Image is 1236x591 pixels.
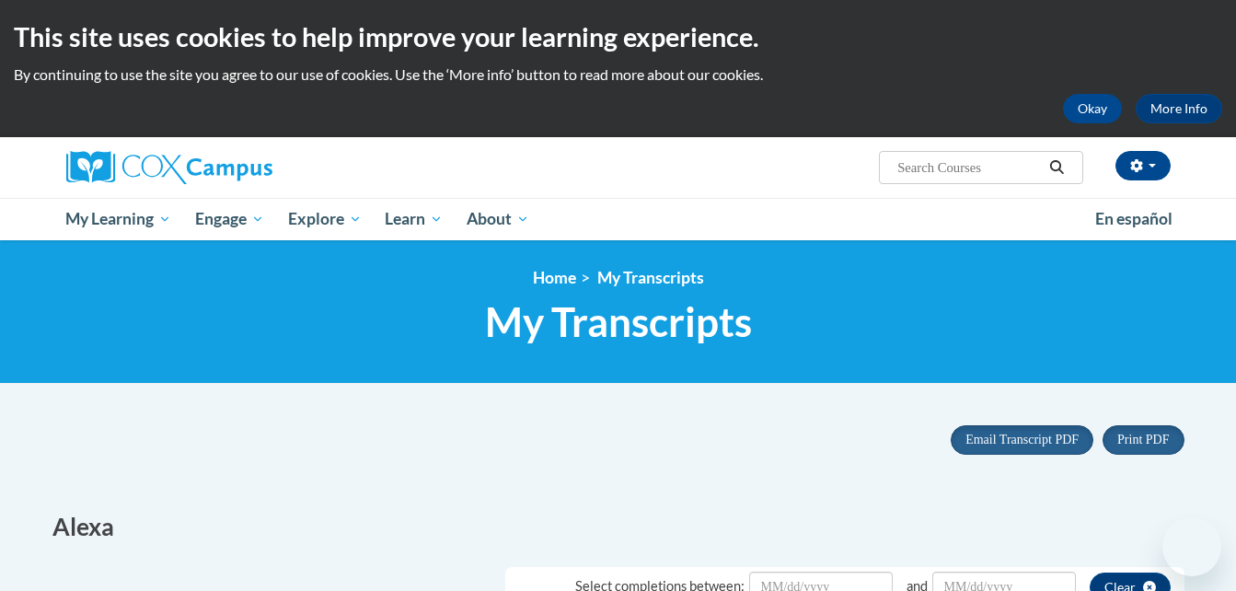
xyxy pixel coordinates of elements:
span: Learn [385,208,443,230]
a: En español [1083,200,1184,238]
span: Engage [195,208,264,230]
button: Print PDF [1103,425,1184,455]
div: Main menu [39,198,1198,240]
span: En español [1095,209,1172,228]
span: Explore [288,208,362,230]
a: Home [533,268,576,287]
button: Search [1043,156,1070,179]
a: More Info [1136,94,1222,123]
img: Cox Campus [66,151,272,184]
span: My Transcripts [485,297,752,346]
iframe: Button to launch messaging window [1162,517,1221,576]
h2: This site uses cookies to help improve your learning experience. [14,18,1222,55]
button: Okay [1063,94,1122,123]
span: About [467,208,529,230]
button: Account Settings [1115,151,1171,180]
p: By continuing to use the site you agree to our use of cookies. Use the ‘More info’ button to read... [14,64,1222,85]
button: Email Transcript PDF [951,425,1093,455]
a: Explore [276,198,374,240]
span: My Learning [65,208,171,230]
a: Cox Campus [66,151,416,184]
span: Print PDF [1117,433,1169,446]
span: Email Transcript PDF [965,433,1079,446]
a: Learn [373,198,455,240]
h2: Alexa [52,510,605,544]
span: My Transcripts [597,268,704,287]
a: About [455,198,541,240]
input: Search Courses [895,156,1043,179]
a: Engage [183,198,276,240]
a: My Learning [54,198,184,240]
